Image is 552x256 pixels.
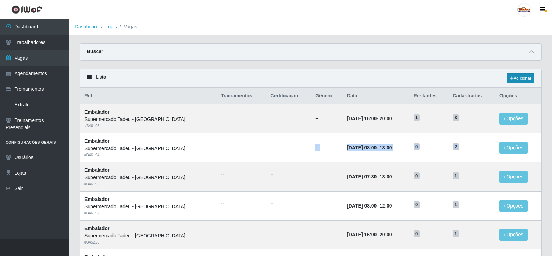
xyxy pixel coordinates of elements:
[414,172,420,179] span: 0
[80,69,541,88] div: Lista
[270,170,307,178] ul: --
[380,232,392,237] time: 20:00
[409,88,449,104] th: Restantes
[380,203,392,209] time: 12:00
[87,48,103,54] strong: Buscar
[453,114,459,121] span: 3
[311,220,343,249] td: --
[84,203,212,210] div: Supermercado Tadeu - [GEOGRAPHIC_DATA]
[347,145,392,150] strong: -
[311,191,343,220] td: --
[414,114,420,121] span: 1
[499,200,528,212] button: Opções
[84,181,212,187] div: # 346193
[69,19,552,35] nav: breadcrumb
[347,232,392,237] strong: -
[117,23,137,30] li: Vagas
[343,88,409,104] th: Data
[414,201,420,208] span: 0
[499,142,528,154] button: Opções
[311,133,343,162] td: --
[347,203,392,209] strong: -
[453,143,459,150] span: 2
[221,200,262,207] ul: --
[270,112,307,120] ul: --
[84,109,109,115] strong: Embalador
[499,171,528,183] button: Opções
[270,200,307,207] ul: --
[453,201,459,208] span: 1
[84,152,212,158] div: # 346194
[449,88,495,104] th: Cadastradas
[499,113,528,125] button: Opções
[221,112,262,120] ul: --
[499,229,528,241] button: Opções
[80,88,217,104] th: Ref
[270,141,307,149] ul: --
[414,230,420,237] span: 0
[270,228,307,236] ul: --
[380,116,392,121] time: 20:00
[84,123,212,129] div: # 346195
[11,5,42,14] img: CoreUI Logo
[347,174,377,179] time: [DATE] 07:30
[311,162,343,191] td: --
[380,174,392,179] time: 13:00
[84,116,212,123] div: Supermercado Tadeu - [GEOGRAPHIC_DATA]
[84,145,212,152] div: Supermercado Tadeu - [GEOGRAPHIC_DATA]
[84,239,212,245] div: # 345226
[347,145,377,150] time: [DATE] 08:00
[347,116,392,121] strong: -
[84,138,109,144] strong: Embalador
[84,232,212,239] div: Supermercado Tadeu - [GEOGRAPHIC_DATA]
[75,24,99,29] a: Dashboard
[347,174,392,179] strong: -
[105,24,117,29] a: Lojas
[84,210,212,216] div: # 346192
[221,170,262,178] ul: --
[453,172,459,179] span: 1
[221,141,262,149] ul: --
[311,104,343,133] td: --
[266,88,311,104] th: Certificação
[84,196,109,202] strong: Embalador
[84,226,109,231] strong: Embalador
[217,88,266,104] th: Trainamentos
[221,228,262,236] ul: --
[347,203,377,209] time: [DATE] 08:00
[414,143,420,150] span: 0
[507,73,534,83] a: Adicionar
[495,88,541,104] th: Opções
[84,174,212,181] div: Supermercado Tadeu - [GEOGRAPHIC_DATA]
[380,145,392,150] time: 13:00
[453,230,459,237] span: 1
[84,167,109,173] strong: Embalador
[311,88,343,104] th: Gênero
[347,116,377,121] time: [DATE] 16:00
[347,232,377,237] time: [DATE] 16:00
